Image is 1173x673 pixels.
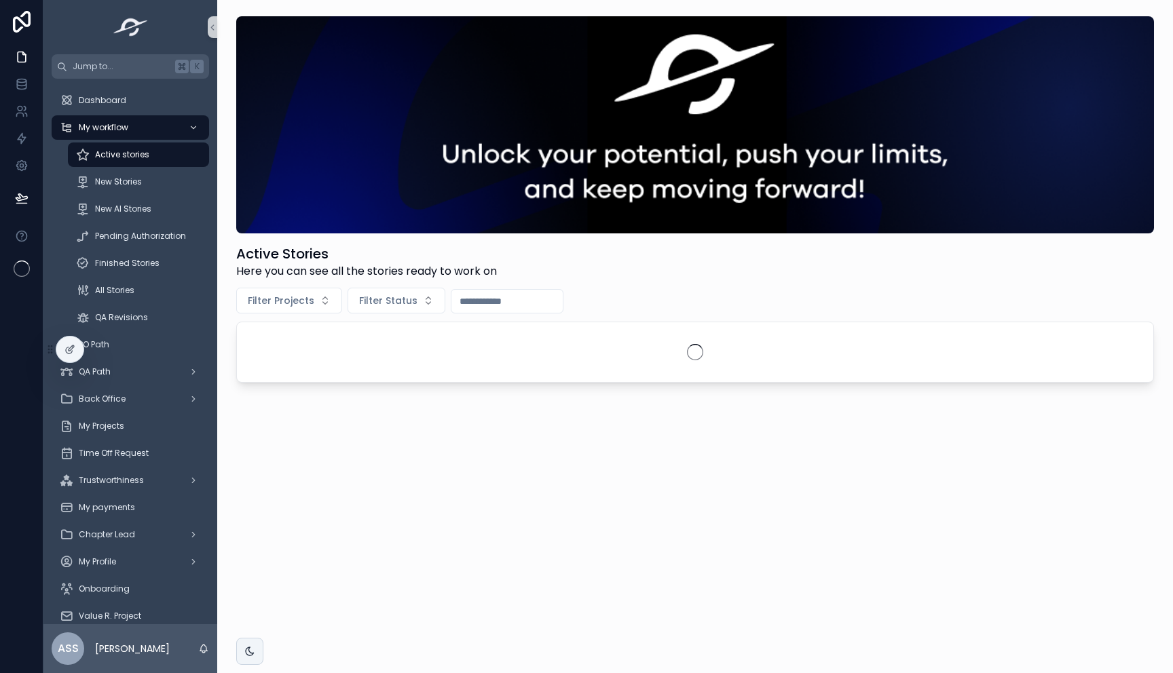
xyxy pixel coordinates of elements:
a: Dashboard [52,88,209,113]
a: Trustworthiness [52,468,209,493]
a: Finished Stories [68,251,209,275]
button: Select Button [348,288,445,313]
a: My payments [52,495,209,520]
a: New Stories [68,170,209,194]
span: Chapter Lead [79,529,135,540]
a: New AI Stories [68,197,209,221]
a: Active stories [68,142,209,167]
a: Value R. Project [52,604,209,628]
span: K [191,61,202,72]
span: Jump to... [73,61,170,72]
span: Onboarding [79,583,130,594]
img: App logo [109,16,152,38]
span: All Stories [95,285,134,296]
a: Pending Authorization [68,224,209,248]
a: QA Path [52,360,209,384]
span: My workflow [79,122,128,133]
span: Value R. Project [79,611,141,621]
span: My payments [79,502,135,513]
span: Here you can see all the stories ready to work on [236,263,497,280]
a: Chapter Lead [52,522,209,547]
span: Trustworthiness [79,475,144,486]
a: Onboarding [52,577,209,601]
p: [PERSON_NAME] [95,642,170,655]
a: PO Path [52,332,209,357]
span: QA Path [79,366,111,377]
span: QA Revisions [95,312,148,323]
div: scrollable content [43,79,217,624]
a: My Profile [52,550,209,574]
span: Filter Projects [248,294,314,307]
span: Finished Stories [95,258,160,269]
a: My workflow [52,115,209,140]
span: New Stories [95,176,142,187]
span: My Profile [79,556,116,567]
span: Filter Status [359,294,417,307]
button: Select Button [236,288,342,313]
a: Back Office [52,387,209,411]
span: Dashboard [79,95,126,106]
a: Time Off Request [52,441,209,465]
span: Active stories [95,149,149,160]
h1: Active Stories [236,244,497,263]
span: ASS [58,640,79,657]
span: New AI Stories [95,204,151,214]
span: PO Path [79,339,109,350]
a: My Projects [52,414,209,438]
a: All Stories [68,278,209,303]
span: My Projects [79,421,124,431]
button: Jump to...K [52,54,209,79]
span: Time Off Request [79,448,149,459]
span: Pending Authorization [95,231,186,242]
a: QA Revisions [68,305,209,330]
span: Back Office [79,393,126,404]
